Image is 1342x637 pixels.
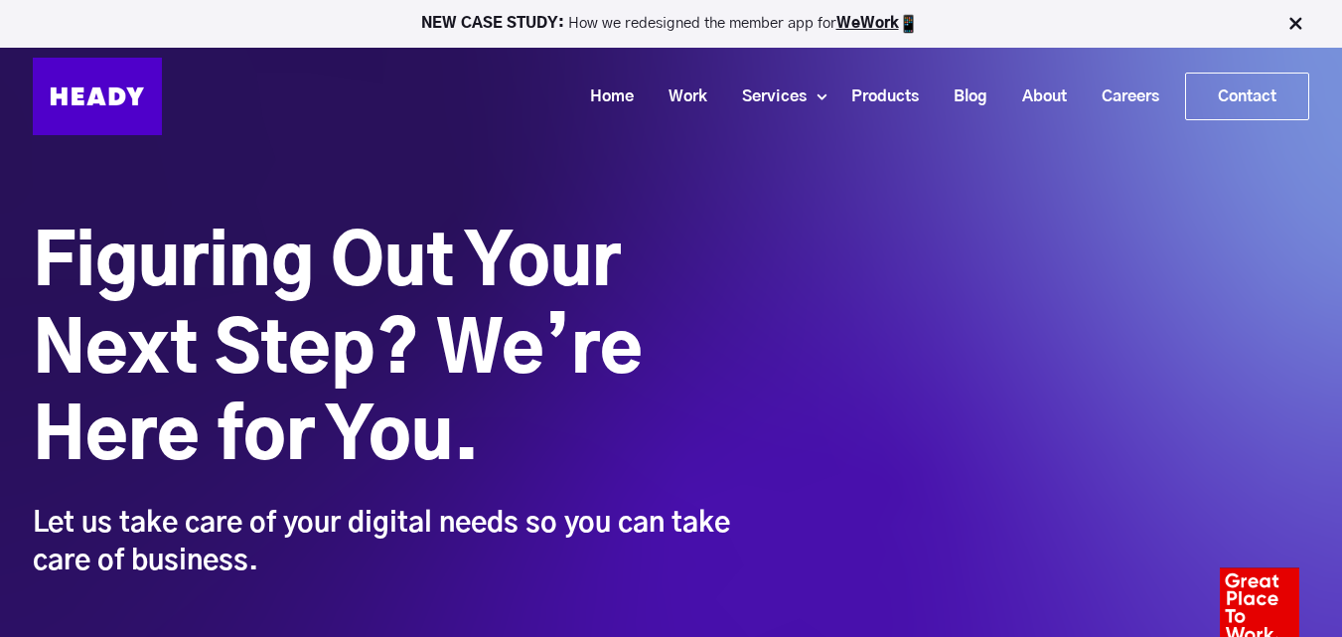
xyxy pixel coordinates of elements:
strong: NEW CASE STUDY: [421,16,568,31]
a: Home [565,79,644,115]
div: Navigation Menu [182,73,1309,120]
a: Contact [1186,74,1308,119]
a: About [997,79,1077,115]
a: Work [644,79,717,115]
div: Let us take care of your digital needs so you can take care of business. [33,505,738,580]
h1: Figuring Out Your Next Step? We’re Here for You. [33,222,738,483]
img: Close Bar [1285,14,1305,34]
img: app emoji [899,14,919,34]
a: Careers [1077,79,1169,115]
a: Products [826,79,929,115]
a: Services [717,79,817,115]
p: How we redesigned the member app for [9,14,1333,34]
a: Blog [929,79,997,115]
a: WeWork [836,16,899,31]
img: Heady_Logo_Web-01 (1) [33,58,162,135]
